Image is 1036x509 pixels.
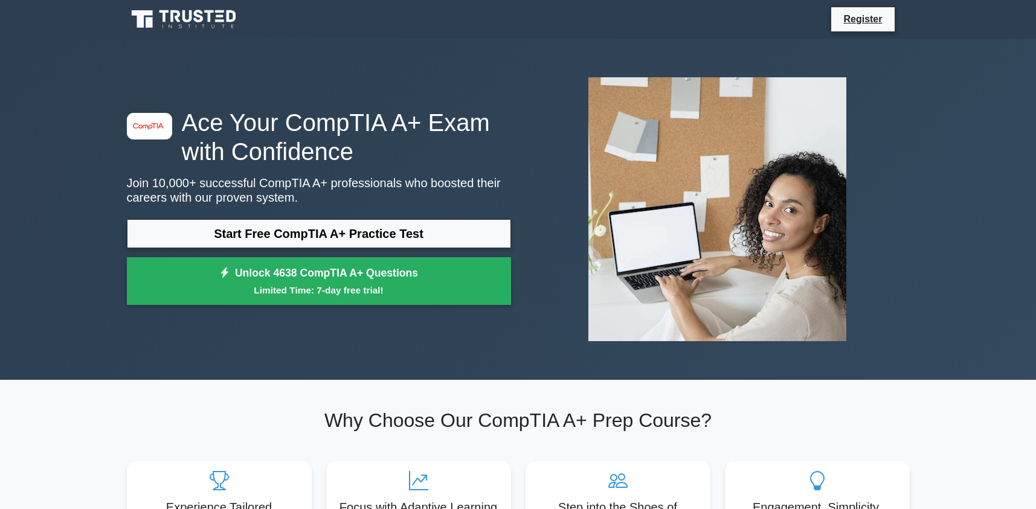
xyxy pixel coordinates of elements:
p: Join 10,000+ successful CompTIA A+ professionals who boosted their careers with our proven system. [127,176,511,205]
small: Limited Time: 7-day free trial! [142,283,496,297]
a: Start Free CompTIA A+ Practice Test [127,219,511,248]
h2: Why Choose Our CompTIA A+ Prep Course? [127,409,910,432]
a: Unlock 4638 CompTIA A+ QuestionsLimited Time: 7-day free trial! [127,257,511,306]
h1: Ace Your CompTIA A+ Exam with Confidence [127,108,511,166]
a: Register [836,11,889,27]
